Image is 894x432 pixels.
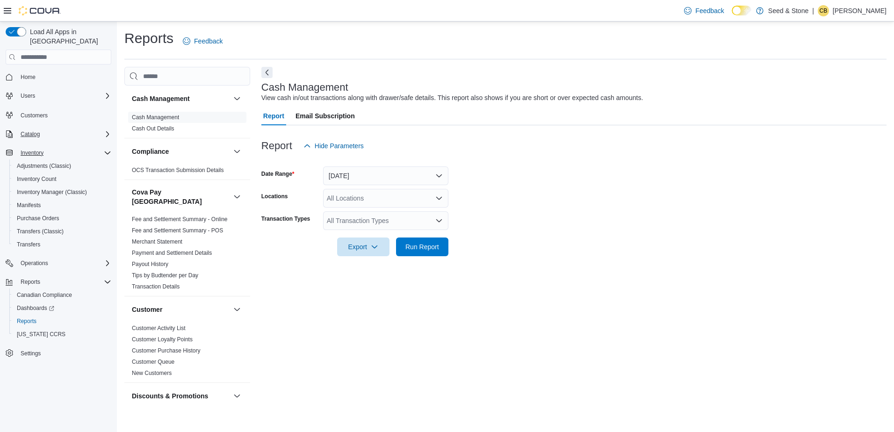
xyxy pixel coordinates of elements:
a: Payout History [132,261,168,267]
a: New Customers [132,370,172,376]
h3: Cova Pay [GEOGRAPHIC_DATA] [132,187,230,206]
span: Settings [21,350,41,357]
button: Open list of options [435,217,443,224]
button: Canadian Compliance [9,288,115,302]
span: Reports [21,278,40,286]
div: Customer [124,323,250,382]
a: Transaction Details [132,283,180,290]
h3: Customer [132,305,162,314]
span: Feedback [695,6,724,15]
a: Feedback [179,32,226,50]
button: Purchase Orders [9,212,115,225]
a: Adjustments (Classic) [13,160,75,172]
span: Settings [17,347,111,359]
span: New Customers [132,369,172,377]
span: Fee and Settlement Summary - Online [132,216,228,223]
button: Discounts & Promotions [132,391,230,401]
span: Home [21,73,36,81]
button: [US_STATE] CCRS [9,328,115,341]
button: Catalog [2,128,115,141]
button: [DATE] [323,166,448,185]
button: Cova Pay [GEOGRAPHIC_DATA] [231,191,243,202]
h3: Cash Management [261,82,348,93]
span: Payment and Settlement Details [132,249,212,257]
span: Inventory Count [13,173,111,185]
button: Inventory [17,147,47,158]
button: Inventory [2,146,115,159]
span: Transfers (Classic) [17,228,64,235]
button: Hide Parameters [300,137,368,155]
p: [PERSON_NAME] [833,5,887,16]
button: Customers [2,108,115,122]
span: Customer Loyalty Points [132,336,193,343]
label: Transaction Types [261,215,310,223]
span: Inventory Manager (Classic) [17,188,87,196]
a: Home [17,72,39,83]
span: Email Subscription [296,107,355,125]
button: Users [2,89,115,102]
h3: Discounts & Promotions [132,391,208,401]
label: Locations [261,193,288,200]
a: [US_STATE] CCRS [13,329,69,340]
a: Inventory Count [13,173,60,185]
button: Operations [2,257,115,270]
h1: Reports [124,29,173,48]
p: Seed & Stone [768,5,808,16]
a: Customer Queue [132,359,174,365]
a: Cash Management [132,114,179,121]
a: Transfers (Classic) [13,226,67,237]
div: Compliance [124,165,250,180]
span: CB [820,5,828,16]
span: Fee and Settlement Summary - POS [132,227,223,234]
a: Inventory Manager (Classic) [13,187,91,198]
a: Purchase Orders [13,213,63,224]
p: | [812,5,814,16]
span: Reports [17,317,36,325]
img: Cova [19,6,61,15]
span: Report [263,107,284,125]
button: Compliance [132,147,230,156]
a: Customers [17,110,51,121]
nav: Complex example [6,66,111,384]
a: Settings [17,348,44,359]
span: Operations [21,259,48,267]
a: OCS Transaction Submission Details [132,167,224,173]
div: View cash in/out transactions along with drawer/safe details. This report also shows if you are s... [261,93,643,103]
button: Settings [2,346,115,360]
span: Feedback [194,36,223,46]
span: Users [17,90,111,101]
a: Manifests [13,200,44,211]
a: Merchant Statement [132,238,182,245]
button: Cash Management [132,94,230,103]
div: Charandeep Bawa [818,5,829,16]
span: Customer Queue [132,358,174,366]
span: Catalog [17,129,111,140]
a: Customer Purchase History [132,347,201,354]
span: Customers [17,109,111,121]
a: Dashboards [13,302,58,314]
span: Purchase Orders [17,215,59,222]
button: Run Report [396,238,448,256]
h3: Compliance [132,147,169,156]
button: Customer [132,305,230,314]
span: Manifests [17,202,41,209]
span: Inventory [17,147,111,158]
span: Catalog [21,130,40,138]
span: Canadian Compliance [13,289,111,301]
a: Cash Out Details [132,125,174,132]
label: Date Range [261,170,295,178]
span: Adjustments (Classic) [13,160,111,172]
span: Home [17,71,111,83]
span: Operations [17,258,111,269]
button: Catalog [17,129,43,140]
span: [US_STATE] CCRS [17,331,65,338]
span: Merchant Statement [132,238,182,245]
input: Dark Mode [732,6,751,15]
a: Tips by Budtender per Day [132,272,198,279]
span: Purchase Orders [13,213,111,224]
